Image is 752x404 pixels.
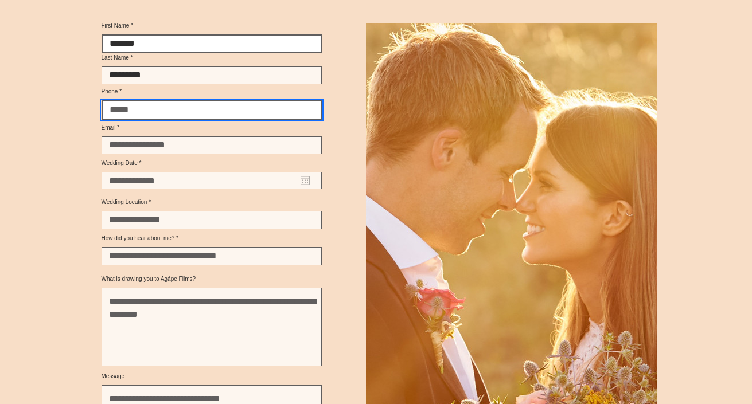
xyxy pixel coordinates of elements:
[102,23,322,29] label: First Name
[102,199,322,205] label: Wedding Location
[102,276,322,282] label: What is drawing you to Agápe Films?
[102,374,322,379] label: Message
[301,176,310,185] button: Open calendar
[102,125,322,131] label: Email
[102,89,322,95] label: Phone
[102,55,322,61] label: Last Name
[102,160,322,166] label: Wedding Date
[102,236,322,241] label: How did you hear about me?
